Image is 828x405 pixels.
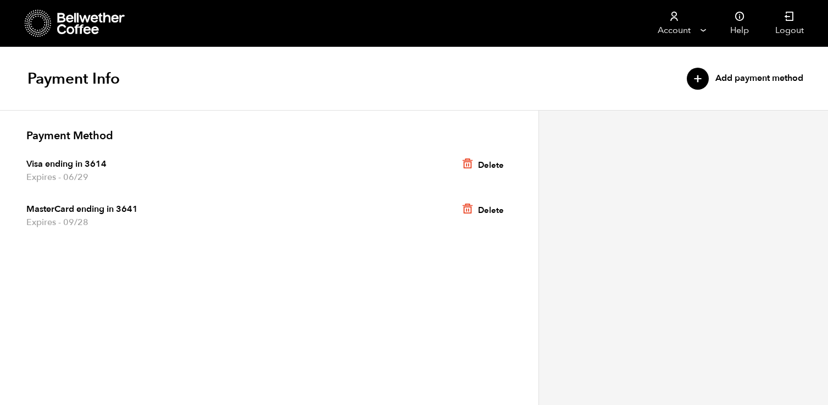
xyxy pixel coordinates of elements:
[26,216,512,229] span: Expires - 09/28
[26,202,512,216] span: MasterCard ending in 3641
[687,68,803,90] a: +Add payment method
[26,129,512,143] h2: Payment Method
[26,157,512,171] span: Visa ending in 3614
[27,69,120,89] h1: Payment Info
[453,196,512,220] a: Delete
[687,68,709,90] div: +
[453,151,512,174] a: Delete
[26,171,512,184] span: Expires - 06/29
